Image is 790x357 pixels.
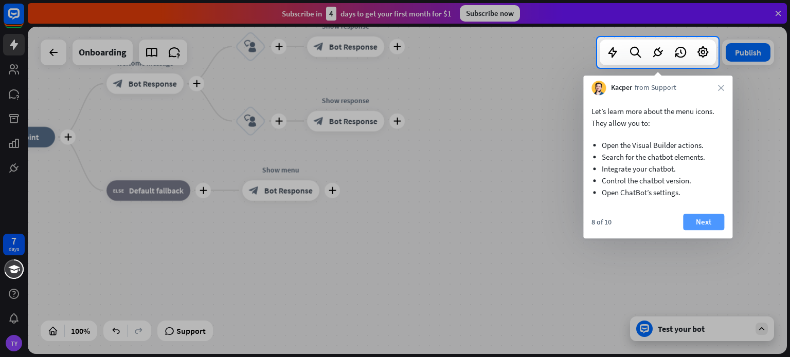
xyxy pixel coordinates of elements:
[591,105,724,129] p: Let’s learn more about the menu icons. They allow you to:
[611,83,632,93] span: Kacper
[602,139,714,151] li: Open the Visual Builder actions.
[718,85,724,91] i: close
[602,151,714,163] li: Search for the chatbot elements.
[635,83,676,93] span: from Support
[8,4,39,35] button: Open LiveChat chat widget
[683,214,724,230] button: Next
[602,175,714,186] li: Control the chatbot version.
[591,217,612,227] div: 8 of 10
[602,186,714,198] li: Open ChatBot’s settings.
[602,163,714,175] li: Integrate your chatbot.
